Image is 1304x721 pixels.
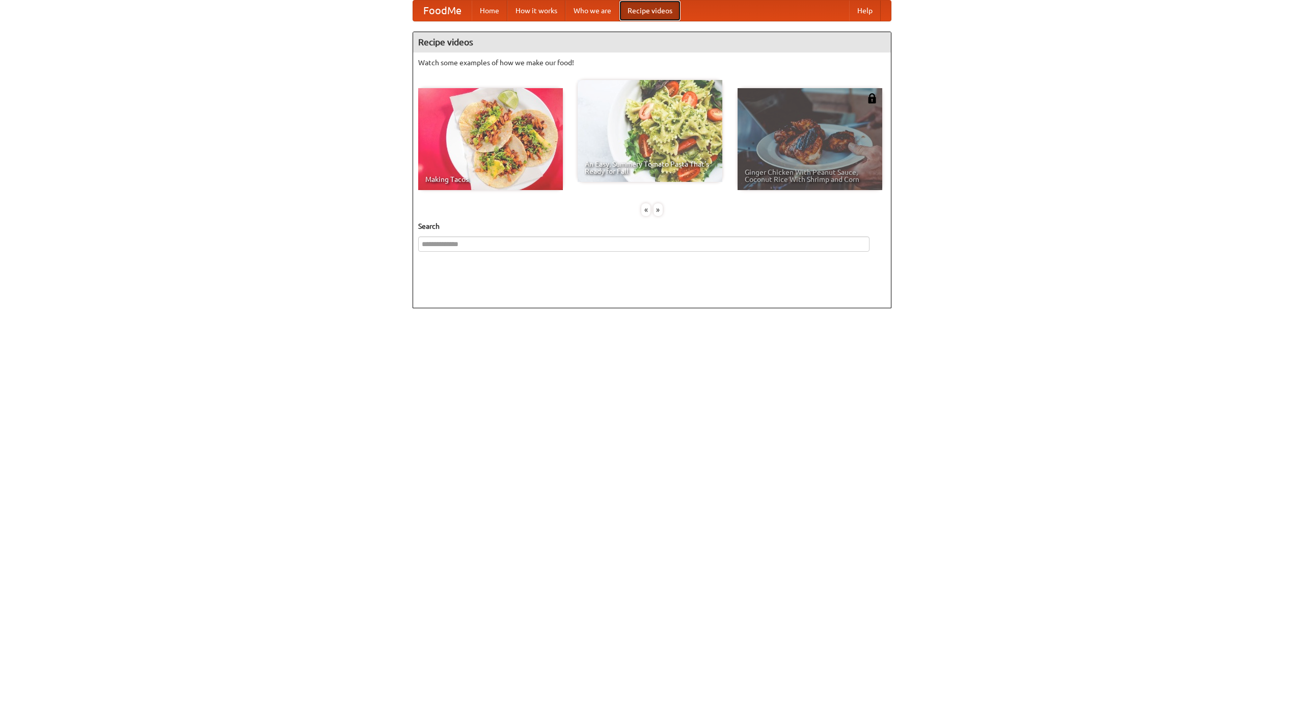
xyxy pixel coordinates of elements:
p: Watch some examples of how we make our food! [418,58,886,68]
a: How it works [507,1,565,21]
a: Recipe videos [619,1,681,21]
a: Help [849,1,881,21]
div: « [641,203,650,216]
a: Home [472,1,507,21]
span: Making Tacos [425,176,556,183]
a: An Easy, Summery Tomato Pasta That's Ready for Fall [578,80,722,182]
a: FoodMe [413,1,472,21]
img: 483408.png [867,93,877,103]
h4: Recipe videos [413,32,891,52]
span: An Easy, Summery Tomato Pasta That's Ready for Fall [585,161,715,175]
a: Making Tacos [418,88,563,190]
h5: Search [418,221,886,231]
div: » [654,203,663,216]
a: Who we are [565,1,619,21]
